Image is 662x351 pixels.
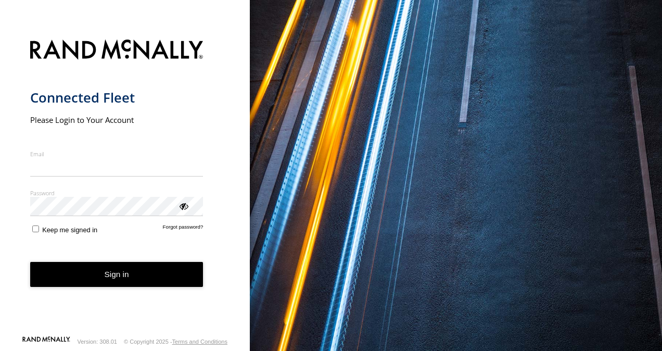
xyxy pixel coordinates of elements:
[30,115,203,125] h2: Please Login to Your Account
[30,33,220,335] form: main
[163,224,203,234] a: Forgot password?
[30,150,203,158] label: Email
[42,226,97,234] span: Keep me signed in
[178,200,188,211] div: ViewPassword
[30,89,203,106] h1: Connected Fleet
[124,339,227,345] div: © Copyright 2025 -
[172,339,227,345] a: Terms and Conditions
[22,336,70,347] a: Visit our Website
[32,225,39,232] input: Keep me signed in
[30,262,203,287] button: Sign in
[30,189,203,197] label: Password
[30,37,203,64] img: Rand McNally
[78,339,117,345] div: Version: 308.01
